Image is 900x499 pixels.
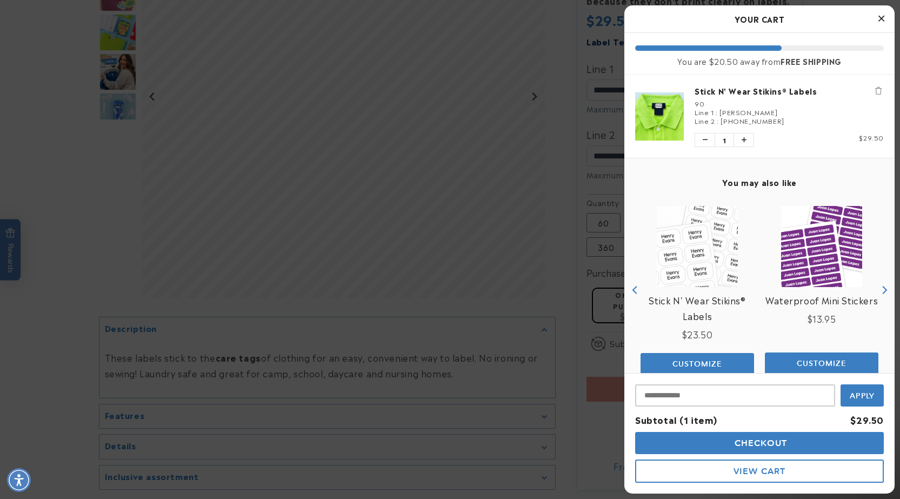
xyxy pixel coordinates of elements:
[695,134,715,147] button: Decrease quantity of Stick N' Wear Stikins® Labels
[797,358,846,368] span: Customize
[635,177,884,187] h4: You may also like
[635,195,759,385] div: product
[859,132,884,142] span: $29.50
[850,391,875,401] span: Apply
[641,353,754,375] button: Add the product, Stick N' Wear Stikins® Labels to Cart
[765,352,878,374] button: Add the product, Waterproof Mini Stickers to Cart
[641,292,754,324] a: View Stick N' Wear Stikins® Labels
[715,134,734,147] span: 1
[808,312,836,325] span: $13.95
[635,75,884,158] li: product
[734,466,785,476] span: View Cart
[841,384,884,407] button: Apply
[9,14,159,27] textarea: Type your message here
[873,11,889,27] button: Close Cart
[672,359,722,369] span: Customize
[716,107,718,117] span: :
[635,56,884,66] div: You are $20.50 away from
[635,384,835,407] input: Input Discount
[695,107,714,117] span: Line 1
[695,99,884,108] div: 90
[695,116,715,125] span: Line 2
[873,85,884,96] button: Remove Stick N' Wear Stikins® Labels
[635,460,884,483] button: View Cart
[765,292,878,308] a: View Waterproof Mini Stickers
[781,55,842,66] b: FREE SHIPPING
[719,107,777,117] span: [PERSON_NAME]
[627,282,643,298] button: Previous
[781,206,862,287] img: Waterproof Mini Stickers - Label Land
[9,412,137,445] iframe: Sign Up via Text for Offers
[43,61,151,81] button: Do these labels need ironing?
[16,30,151,51] button: Can these labels be used on uniforms?
[734,134,754,147] button: Increase quantity of Stick N' Wear Stikins® Labels
[732,438,788,448] span: Checkout
[717,116,719,125] span: :
[682,328,713,341] span: $23.50
[635,432,884,454] button: Checkout
[190,37,216,40] button: Close conversation starters
[635,413,717,426] span: Subtotal (1 item)
[657,206,738,287] img: View Stick N' Wear Stikins® Labels
[876,282,892,298] button: Next
[695,85,884,96] a: Stick N' Wear Stikins® Labels
[850,412,884,428] div: $29.50
[759,195,884,384] div: product
[721,116,784,125] span: [PHONE_NUMBER]
[7,468,31,492] div: Accessibility Menu
[635,11,884,27] h2: Your Cart
[635,92,684,141] img: Stick N' Wear Stikins® Labels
